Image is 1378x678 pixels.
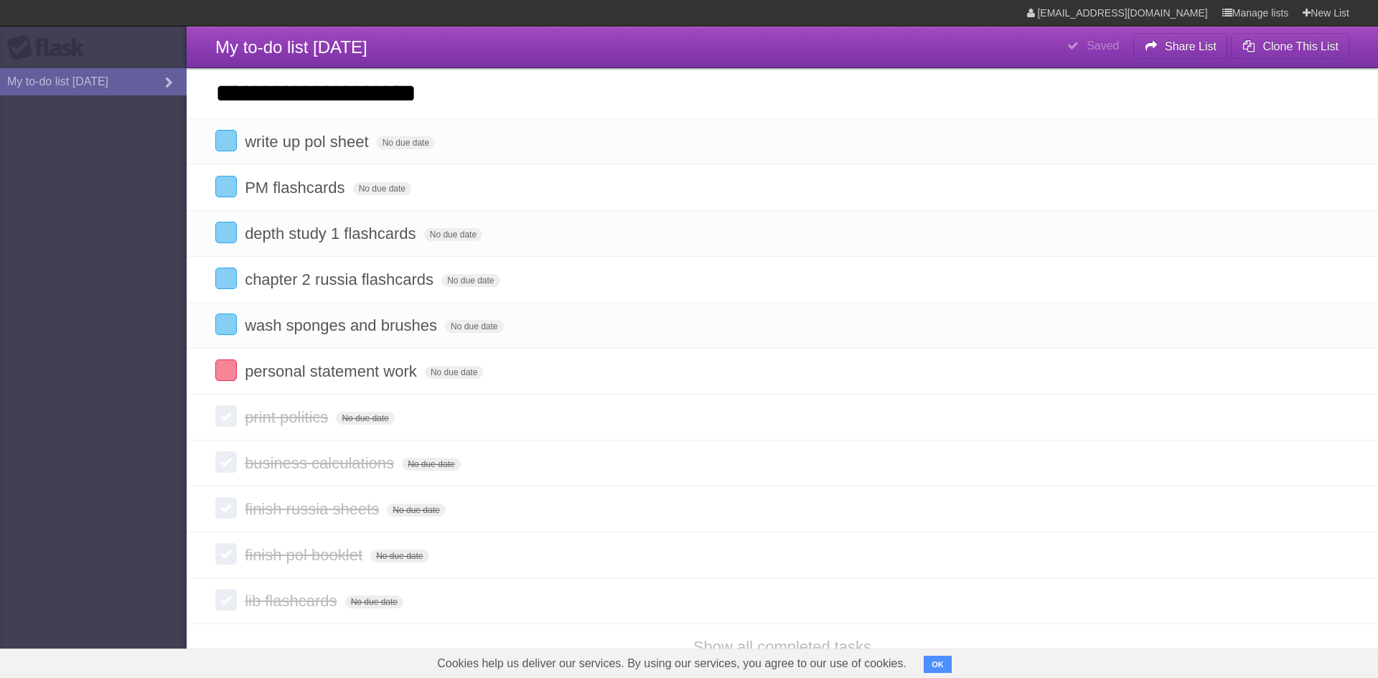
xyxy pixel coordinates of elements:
[215,451,237,473] label: Done
[215,130,237,151] label: Done
[245,500,383,518] span: finish russia sheets
[1087,39,1119,52] b: Saved
[245,546,366,564] span: finish pol booklet
[215,222,237,243] label: Done
[215,543,237,565] label: Done
[215,589,237,611] label: Done
[377,136,435,149] span: No due date
[441,274,500,287] span: No due date
[1165,40,1217,52] b: Share List
[215,176,237,197] label: Done
[7,35,93,61] div: Flask
[245,592,340,610] span: lib flashcards
[245,362,421,380] span: personal statement work
[693,638,871,656] a: Show all completed tasks
[402,458,460,471] span: No due date
[215,359,237,381] label: Done
[245,270,437,288] span: chapter 2 russia flashcards
[215,497,237,519] label: Done
[424,228,482,241] span: No due date
[215,314,237,335] label: Done
[245,133,372,151] span: write up pol sheet
[423,649,921,678] span: Cookies help us deliver our services. By using our services, you agree to our use of cookies.
[345,595,403,608] span: No due date
[353,182,411,195] span: No due date
[245,408,332,426] span: print politics
[215,405,237,427] label: Done
[215,268,237,289] label: Done
[245,454,398,472] span: business calculations
[245,179,348,197] span: PM flashcards
[445,320,503,333] span: No due date
[924,656,952,673] button: OK
[1133,34,1228,60] button: Share List
[1231,34,1349,60] button: Clone This List
[336,412,394,425] span: No due date
[215,37,367,57] span: My to-do list [DATE]
[387,504,445,517] span: No due date
[370,550,428,562] span: No due date
[245,225,419,243] span: depth study 1 flashcards
[245,316,441,334] span: wash sponges and brushes
[425,366,483,379] span: No due date
[1262,40,1339,52] b: Clone This List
